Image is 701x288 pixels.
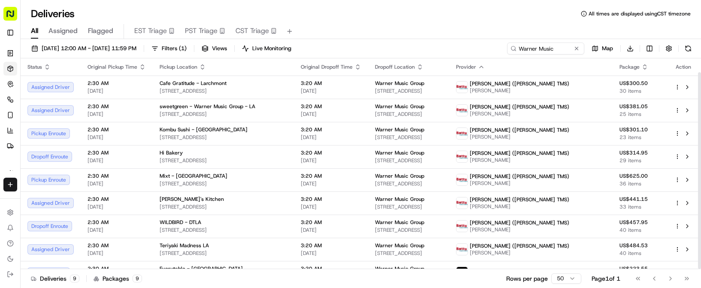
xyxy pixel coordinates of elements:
[375,126,424,133] span: Warner Music Group
[301,157,361,164] span: [DATE]
[589,10,691,17] span: All times are displayed using CST timezone
[301,88,361,94] span: [DATE]
[456,128,468,139] img: betty.jpg
[160,80,227,87] span: Cafe Gratitude - Larchmont
[674,64,692,70] div: Action
[592,274,620,283] div: Page 1 of 1
[682,42,694,55] button: Refresh
[301,80,361,87] span: 3:20 AM
[588,42,617,55] button: Map
[133,275,142,282] div: 9
[88,173,146,179] span: 2:30 AM
[160,265,243,272] span: Everytable - [GEOGRAPHIC_DATA]
[619,265,661,272] span: US$223.55
[375,196,424,203] span: Warner Music Group
[31,26,38,36] span: All
[470,150,569,157] span: [PERSON_NAME] ([PERSON_NAME] TMS)
[619,227,661,233] span: 40 items
[456,267,468,278] img: ateam_logo.png
[301,219,361,226] span: 3:20 AM
[470,157,569,164] span: [PERSON_NAME]
[88,134,146,141] span: [DATE]
[470,180,569,187] span: [PERSON_NAME]
[27,64,42,70] span: Status
[456,64,476,70] span: Provider
[470,203,569,210] span: [PERSON_NAME]
[375,173,424,179] span: Warner Music Group
[238,42,295,55] button: Live Monitoring
[162,45,187,52] span: Filters
[252,45,291,52] span: Live Monitoring
[619,103,661,110] span: US$381.05
[160,157,287,164] span: [STREET_ADDRESS]
[456,221,468,232] img: betty.jpg
[70,275,79,282] div: 9
[301,149,361,156] span: 3:20 AM
[375,227,442,233] span: [STREET_ADDRESS]
[160,103,255,110] span: sweetgreen - Warner Music Group - LA
[301,126,361,133] span: 3:20 AM
[88,126,146,133] span: 2:30 AM
[375,219,424,226] span: Warner Music Group
[88,157,146,164] span: [DATE]
[619,242,661,249] span: US$484.53
[88,80,146,87] span: 2:30 AM
[160,219,201,226] span: WILDBIRD - DTLA
[88,26,113,36] span: Flagged
[602,45,613,52] span: Map
[375,88,442,94] span: [STREET_ADDRESS]
[375,265,424,272] span: Warner Music Group
[148,42,190,55] button: Filters(1)
[375,203,442,210] span: [STREET_ADDRESS]
[236,26,269,36] span: CST Triage
[619,180,661,187] span: 36 items
[27,42,140,55] button: [DATE] 12:00 AM - [DATE] 11:59 PM
[185,26,218,36] span: PST Triage
[179,45,187,52] span: ( 1 )
[470,133,569,140] span: [PERSON_NAME]
[375,111,442,118] span: [STREET_ADDRESS]
[160,196,224,203] span: [PERSON_NAME]'s Kitchen
[134,26,167,36] span: EST Triage
[160,180,287,187] span: [STREET_ADDRESS]
[375,250,442,257] span: [STREET_ADDRESS]
[619,64,640,70] span: Package
[160,203,287,210] span: [STREET_ADDRESS]
[619,203,661,210] span: 33 items
[470,110,569,117] span: [PERSON_NAME]
[94,274,142,283] div: Packages
[48,26,78,36] span: Assigned
[456,82,468,93] img: betty.jpg
[301,134,361,141] span: [DATE]
[88,227,146,233] span: [DATE]
[160,126,248,133] span: Kombu Sushi - [GEOGRAPHIC_DATA]
[301,227,361,233] span: [DATE]
[88,64,137,70] span: Original Pickup Time
[160,250,287,257] span: [STREET_ADDRESS]
[160,88,287,94] span: [STREET_ADDRESS]
[619,88,661,94] span: 30 items
[88,203,146,210] span: [DATE]
[619,111,661,118] span: 25 items
[160,227,287,233] span: [STREET_ADDRESS]
[456,197,468,209] img: betty.jpg
[470,80,569,87] span: [PERSON_NAME] ([PERSON_NAME] TMS)
[88,250,146,257] span: [DATE]
[31,274,79,283] div: Deliveries
[470,103,569,110] span: [PERSON_NAME] ([PERSON_NAME] TMS)
[301,64,353,70] span: Original Dropoff Time
[619,157,661,164] span: 29 items
[160,64,197,70] span: Pickup Location
[88,219,146,226] span: 2:30 AM
[301,250,361,257] span: [DATE]
[160,242,209,249] span: Teriyaki Madness LA
[160,134,287,141] span: [STREET_ADDRESS]
[88,111,146,118] span: [DATE]
[198,42,231,55] button: Views
[619,149,661,156] span: US$314.95
[470,127,569,133] span: [PERSON_NAME] ([PERSON_NAME] TMS)
[301,196,361,203] span: 3:20 AM
[301,265,361,272] span: 3:20 AM
[456,151,468,162] img: betty.jpg
[456,105,468,116] img: betty.jpg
